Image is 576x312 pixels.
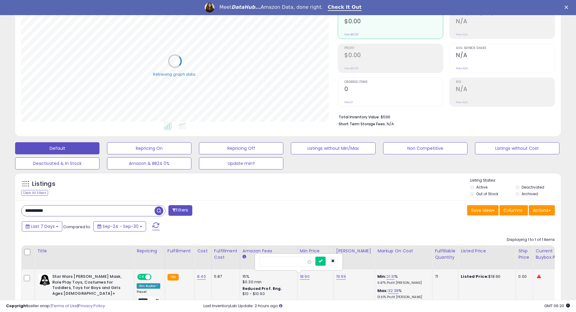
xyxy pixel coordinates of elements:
div: $18.90 [461,274,511,279]
div: 5.87 [214,274,235,279]
th: The percentage added to the cost of goods (COGS) that forms the calculator for Min & Max prices. [375,245,432,269]
small: Prev: N/A [456,33,468,36]
i: DataHub... [231,4,261,10]
div: Fulfillable Quantity [435,248,456,261]
div: Amazon Fees [242,248,295,254]
span: Compared to: [63,224,91,230]
li: $596 [339,113,550,120]
div: Fulfillment Cost [214,248,237,261]
button: Default [15,142,99,154]
button: Sep-24 - Sep-30 [93,221,146,232]
div: Markup on Cost [377,248,430,254]
a: Terms of Use [52,303,77,309]
span: Last 7 Days [31,223,55,229]
h5: Listings [32,180,55,188]
div: Close [565,5,571,9]
div: 71 [435,274,454,279]
div: $10 - $10.90 [242,291,293,297]
a: 18.90 [300,274,310,280]
a: 32.38 [388,288,399,294]
b: Total Inventory Value: [339,114,380,120]
span: Sep-24 - Sep-30 [103,223,138,229]
div: Current Buybox Price [535,248,567,261]
button: Columns [500,205,528,215]
div: $0.30 min [242,279,293,285]
div: Fulfillment [168,248,192,254]
div: % [377,288,428,299]
span: Avg. Buybox Share [456,47,555,50]
div: Preset: [137,290,160,304]
div: Last InventoryLab Update: 2 hours ago. [203,303,570,309]
h2: N/A [456,18,555,26]
span: Profit [PERSON_NAME] [456,13,555,16]
div: 0.00 [518,274,528,279]
h2: N/A [456,52,555,60]
div: seller snap | | [6,303,105,309]
a: Privacy Policy [78,303,105,309]
img: Profile image for Georgie [205,3,214,12]
span: Columns [503,207,522,213]
img: 418UCa5H3+L._SL40_.jpg [39,274,51,286]
button: Save View [467,205,499,215]
span: 2025-10-9 06:20 GMT [544,303,570,309]
div: 15% [242,274,293,279]
div: Title [37,248,132,254]
button: Non Competitive [383,142,467,154]
button: Deactivated & In Stock [15,157,99,169]
button: Actions [529,205,555,215]
strong: Copyright [6,303,28,309]
p: Listing States: [470,178,561,183]
b: Short Term Storage Fees: [339,121,386,126]
h2: $0.00 [344,52,443,60]
div: Listed Price [461,248,513,254]
span: Revenue [344,13,443,16]
div: Retrieving graph data.. [153,71,197,77]
b: Reduced Prof. Rng. [242,286,282,291]
small: Prev: $0.00 [344,33,359,36]
b: Star Wars [PERSON_NAME] Mask, Role Play Toys, Costumes for Toddlers, Toys for Boys and Girls Ages... [52,274,126,298]
b: Listed Price: [461,274,488,279]
label: Archived [522,191,538,196]
div: Repricing [137,248,162,254]
div: Ship Price [518,248,530,261]
div: Displaying 1 to 1 of 1 items [507,237,555,243]
p: 9.47% Profit [PERSON_NAME] [377,281,428,285]
span: Ordered Items [344,80,443,84]
small: Amazon Fees. [242,254,246,260]
div: Clear All Filters [21,190,48,196]
span: ON [138,274,145,280]
small: Prev: N/A [456,67,468,70]
span: OFF [151,274,160,280]
small: Prev: N/A [456,100,468,104]
label: Deactivated [522,185,544,190]
button: Last 7 Days [22,221,62,232]
b: Max: [377,288,388,294]
div: % [377,274,428,285]
button: Repricing Off [199,142,283,154]
small: Prev: 0 [344,100,353,104]
span: N/A [387,121,394,127]
button: Listings without Min/Max [291,142,375,154]
div: [PERSON_NAME] [336,248,372,254]
span: ROI [456,80,555,84]
small: Prev: $0.00 [344,67,359,70]
label: Out of Stock [476,191,498,196]
div: Min Price [300,248,331,254]
h2: $0.00 [344,18,443,26]
button: Repricing On [107,142,191,154]
div: Cost [197,248,209,254]
span: Profit [344,47,443,50]
button: Listings without Cost [475,142,559,154]
div: Meet Amazon Data, done right. [219,4,323,10]
div: Win BuyBox * [137,283,160,289]
h2: N/A [456,86,555,94]
b: Min: [377,274,386,279]
a: 19.99 [336,274,346,280]
a: 8.40 [197,274,206,280]
a: Check It Out [328,4,362,11]
small: FBA [168,274,179,281]
button: Filters [168,205,192,216]
button: Update min? [199,157,283,169]
h2: 0 [344,86,443,94]
button: Amazon & BB24 0% [107,157,191,169]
